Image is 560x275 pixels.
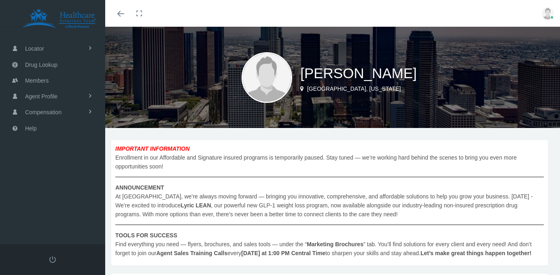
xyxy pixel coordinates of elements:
[115,144,544,258] span: Enrollment in our Affordable and Signature insured programs is temporarily paused. Stay tuned — w...
[181,202,211,209] b: Lyric LEAN
[241,250,325,256] b: [DATE] at 1:00 PM Central Time
[420,250,531,256] b: Let’s make great things happen together!
[242,52,292,103] img: user-placeholder.jpg
[300,65,417,81] span: [PERSON_NAME]
[25,41,44,56] span: Locator
[156,250,227,256] b: Agent Sales Training Calls
[25,57,57,72] span: Drug Lookup
[25,89,57,104] span: Agent Profile
[115,232,177,239] b: TOOLS FOR SUCCESS
[307,241,363,247] b: Marketing Brochures
[115,145,190,152] b: IMPORTANT INFORMATION
[25,121,37,136] span: Help
[542,7,554,19] img: user-placeholder.jpg
[25,104,62,120] span: Compensation
[11,9,108,29] img: HEALTHCARE SOLUTIONS TEAM, LLC
[25,73,49,88] span: Members
[307,85,401,92] span: [GEOGRAPHIC_DATA], [US_STATE]
[115,184,164,191] b: ANNOUNCEMENT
